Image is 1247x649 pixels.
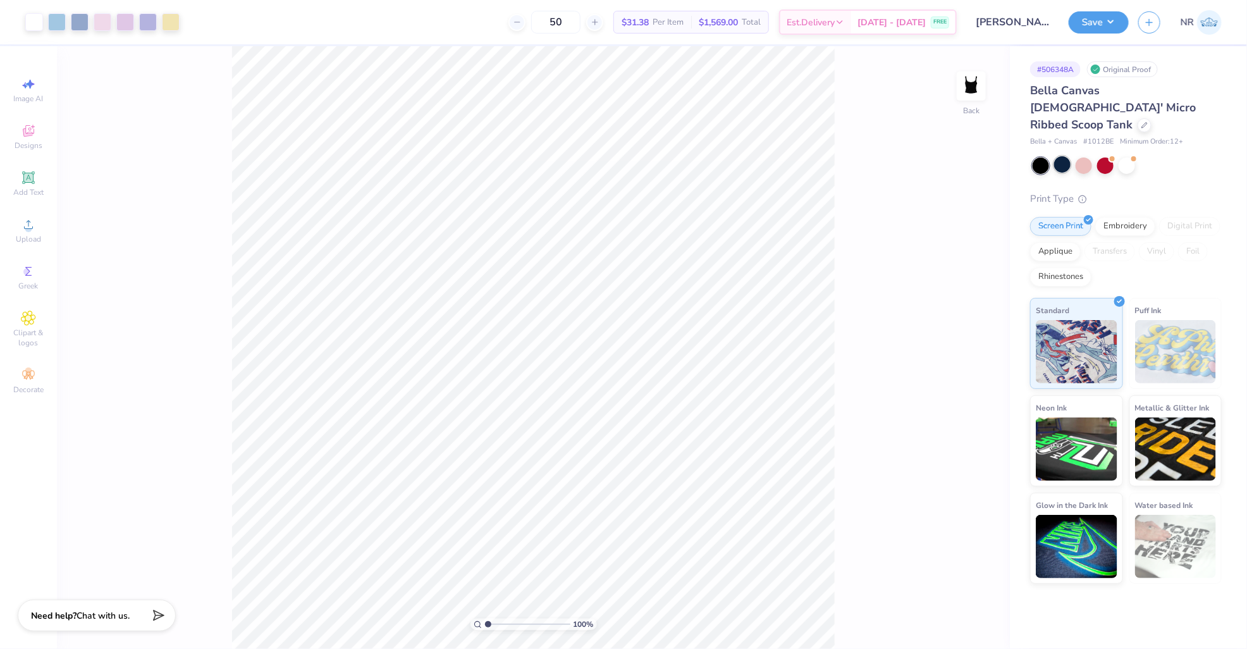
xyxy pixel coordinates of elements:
span: Bella + Canvas [1030,137,1077,147]
span: Total [742,16,761,29]
input: – – [531,11,580,34]
span: Clipart & logos [6,328,51,348]
span: NR [1181,15,1194,30]
div: Print Type [1030,192,1222,206]
span: Water based Ink [1135,498,1193,512]
img: Standard [1036,320,1117,383]
div: Back [963,105,980,116]
a: NR [1181,10,1222,35]
span: Puff Ink [1135,304,1162,317]
div: Applique [1030,242,1081,261]
span: Est. Delivery [787,16,835,29]
button: Save [1069,11,1129,34]
span: Bella Canvas [DEMOGRAPHIC_DATA]' Micro Ribbed Scoop Tank [1030,83,1196,132]
span: Add Text [13,187,44,197]
img: Glow in the Dark Ink [1036,515,1117,578]
div: Digital Print [1159,217,1220,236]
div: Screen Print [1030,217,1091,236]
span: Designs [15,140,42,151]
img: Back [959,73,984,99]
span: Upload [16,234,41,244]
span: $31.38 [622,16,649,29]
img: Metallic & Glitter Ink [1135,417,1217,481]
span: Neon Ink [1036,401,1067,414]
span: Metallic & Glitter Ink [1135,401,1210,414]
span: Per Item [653,16,684,29]
div: Original Proof [1087,61,1158,77]
span: Standard [1036,304,1069,317]
span: Minimum Order: 12 + [1120,137,1183,147]
span: Decorate [13,385,44,395]
strong: Need help? [31,610,77,622]
span: Glow in the Dark Ink [1036,498,1108,512]
img: Neon Ink [1036,417,1117,481]
div: Rhinestones [1030,268,1091,287]
div: # 506348A [1030,61,1081,77]
img: Water based Ink [1135,515,1217,578]
img: Natalie Rivera [1197,10,1222,35]
div: Foil [1178,242,1208,261]
span: 100 % [574,619,594,630]
span: Greek [19,281,39,291]
span: Chat with us. [77,610,130,622]
span: FREE [933,18,947,27]
span: $1,569.00 [699,16,738,29]
div: Vinyl [1139,242,1174,261]
div: Embroidery [1095,217,1155,236]
img: Puff Ink [1135,320,1217,383]
div: Transfers [1084,242,1135,261]
span: # 1012BE [1083,137,1114,147]
span: [DATE] - [DATE] [857,16,926,29]
input: Untitled Design [966,9,1059,35]
span: Image AI [14,94,44,104]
